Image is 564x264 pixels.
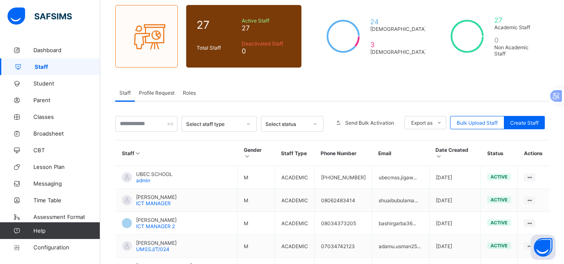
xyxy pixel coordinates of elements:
[242,18,291,24] span: Active Staff
[238,189,275,212] td: M
[372,235,429,258] td: adamu.usman25...
[370,26,426,32] span: [DEMOGRAPHIC_DATA]
[314,212,372,235] td: 08034373205
[33,47,100,53] span: Dashboard
[238,235,275,258] td: M
[345,120,394,126] span: Send Bulk Activation
[33,130,100,137] span: Broadsheet
[372,189,429,212] td: shuaibubulama...
[195,43,240,53] div: Total Staff
[136,217,177,223] span: [PERSON_NAME]
[136,200,171,206] span: ICT MANAGER
[275,189,314,212] td: ACADEMIC
[435,153,443,159] i: Sort in Ascending Order
[429,141,481,166] th: Date Created
[242,24,291,32] span: 27
[372,166,429,189] td: ubecmss.jigaw...
[116,141,238,166] th: Staff
[238,212,275,235] td: M
[494,36,539,44] span: 0
[370,40,426,49] span: 3
[244,153,251,159] i: Sort in Ascending Order
[136,246,169,252] span: UMSSJ/T/024
[518,141,549,166] th: Actions
[494,16,539,24] span: 27
[491,220,508,226] span: active
[266,121,308,127] div: Select status
[491,197,508,203] span: active
[33,197,100,204] span: Time Table
[275,141,314,166] th: Staff Type
[372,141,429,166] th: Email
[33,214,100,220] span: Assessment Format
[372,212,429,235] td: bashirgarba36...
[314,235,372,258] td: 07034742123
[33,244,100,251] span: Configuration
[275,166,314,189] td: ACADEMIC
[494,44,539,57] span: Non Academic Staff
[370,49,426,55] span: [DEMOGRAPHIC_DATA]
[139,90,175,96] span: Profile Request
[429,235,481,258] td: [DATE]
[531,235,556,260] button: Open asap
[314,189,372,212] td: 08062483414
[429,189,481,212] td: [DATE]
[510,120,539,126] span: Create Staff
[33,80,100,87] span: Student
[134,150,142,156] i: Sort in Ascending Order
[183,90,196,96] span: Roles
[33,227,100,234] span: Help
[33,113,100,120] span: Classes
[481,141,518,166] th: Status
[35,63,100,70] span: Staff
[314,166,372,189] td: [PHONE_NUMBER]
[33,97,100,103] span: Parent
[275,212,314,235] td: ACADEMIC
[242,40,291,47] span: Deactivated Staff
[491,243,508,249] span: active
[275,235,314,258] td: ACADEMIC
[33,180,100,187] span: Messaging
[494,24,539,30] span: Academic Staff
[238,166,275,189] td: M
[457,120,498,126] span: Bulk Upload Staff
[136,223,175,229] span: ICT MANAGER 2
[136,177,150,184] span: admin
[370,18,426,26] span: 24
[242,47,291,55] span: 0
[136,194,177,200] span: [PERSON_NAME]
[429,212,481,235] td: [DATE]
[314,141,372,166] th: Phone Number
[491,174,508,180] span: active
[197,18,238,31] span: 27
[8,8,72,25] img: safsims
[119,90,131,96] span: Staff
[136,171,172,177] span: UBEC SCHOOL
[136,240,177,246] span: [PERSON_NAME]
[186,121,241,127] div: Select staff type
[429,166,481,189] td: [DATE]
[411,120,432,126] span: Export as
[33,147,100,153] span: CBT
[238,141,275,166] th: Gender
[33,163,100,170] span: Lesson Plan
